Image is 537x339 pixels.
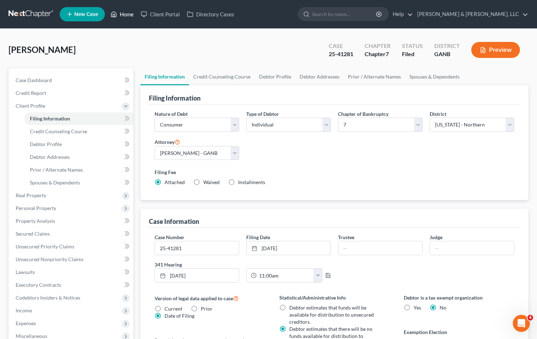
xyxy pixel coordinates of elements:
[201,306,213,312] span: Prior
[389,8,413,21] a: Help
[107,8,137,21] a: Home
[430,241,514,255] input: --
[16,218,55,224] span: Property Analysis
[365,50,391,58] div: Chapter
[16,269,35,275] span: Lawsuits
[238,179,265,185] span: Installments
[414,8,528,21] a: [PERSON_NAME] & [PERSON_NAME], LLC
[24,138,133,151] a: Debtor Profile
[16,231,50,237] span: Secured Claims
[257,269,314,282] input: -- : --
[289,305,374,325] span: Debtor estimates that funds will be available for distribution to unsecured creditors.
[10,279,133,291] a: Executory Contracts
[16,243,74,249] span: Unsecured Priority Claims
[30,141,62,147] span: Debtor Profile
[16,205,56,211] span: Personal Property
[165,179,185,185] span: Attached
[24,176,133,189] a: Spouses & Dependents
[434,42,460,50] div: District
[414,305,421,311] span: Yes
[16,333,47,339] span: Miscellaneous
[404,294,514,301] label: Debtor is a tax exempt organization
[338,110,388,118] label: Chapter of Bankruptcy
[203,179,220,185] span: Waived
[402,42,423,50] div: Status
[16,256,84,262] span: Unsecured Nonpriority Claims
[513,315,530,332] iframe: Intercom live chat
[404,328,514,336] label: Exemption Election
[183,8,238,21] a: Directory Cases
[430,110,446,118] label: District
[16,295,80,301] span: Codebtors Insiders & Notices
[16,320,36,326] span: Expenses
[74,12,98,17] span: New Case
[430,233,442,241] label: Judge
[10,266,133,279] a: Lawsuits
[10,227,133,240] a: Secured Claims
[16,103,45,109] span: Client Profile
[155,168,514,176] label: Filing Fee
[10,253,133,266] a: Unsecured Nonpriority Claims
[24,151,133,163] a: Debtor Addresses
[338,241,422,255] input: --
[16,282,61,288] span: Executory Contracts
[30,167,83,173] span: Prior / Alternate Names
[10,240,133,253] a: Unsecured Priority Claims
[24,125,133,138] a: Credit Counseling Course
[149,94,200,102] div: Filing Information
[312,7,377,21] input: Search by name...
[10,74,133,87] a: Case Dashboard
[24,112,133,125] a: Filing Information
[30,179,80,185] span: Spouses & Dependents
[295,68,344,85] a: Debtor Addresses
[30,115,70,122] span: Filing Information
[155,110,188,118] label: Nature of Debt
[365,42,391,50] div: Chapter
[140,68,189,85] a: Filing Information
[189,68,255,85] a: Credit Counseling Course
[440,305,446,311] span: No
[155,233,184,241] label: Case Number
[16,307,32,313] span: Income
[9,44,76,55] span: [PERSON_NAME]
[279,294,390,301] label: Statistical/Administrative Info
[16,192,46,198] span: Real Property
[405,68,464,85] a: Spouses & Dependents
[30,128,87,134] span: Credit Counseling Course
[16,90,46,96] span: Credit Report
[24,163,133,176] a: Prior / Alternate Names
[10,87,133,99] a: Credit Report
[402,50,423,58] div: Filed
[338,233,354,241] label: Trustee
[165,306,182,312] span: Current
[155,138,180,146] label: Attorney
[247,241,331,255] a: [DATE]
[255,68,295,85] a: Debtor Profile
[10,215,133,227] a: Property Analysis
[344,68,405,85] a: Prior / Alternate Names
[137,8,183,21] a: Client Portal
[246,233,270,241] label: Filing Date
[16,77,52,83] span: Case Dashboard
[246,110,279,118] label: Type of Debtor
[155,269,239,282] a: [DATE]
[30,154,70,160] span: Debtor Addresses
[471,42,520,58] button: Preview
[149,217,199,226] div: Case Information
[527,315,533,321] span: 4
[434,50,460,58] div: GANB
[151,261,334,268] label: 341 Hearing
[329,50,353,58] div: 25-41281
[165,313,194,319] span: Date of Filing
[155,241,239,255] input: Enter case number...
[386,50,389,57] span: 7
[329,42,353,50] div: Case
[155,294,265,302] label: Version of legal data applied to case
